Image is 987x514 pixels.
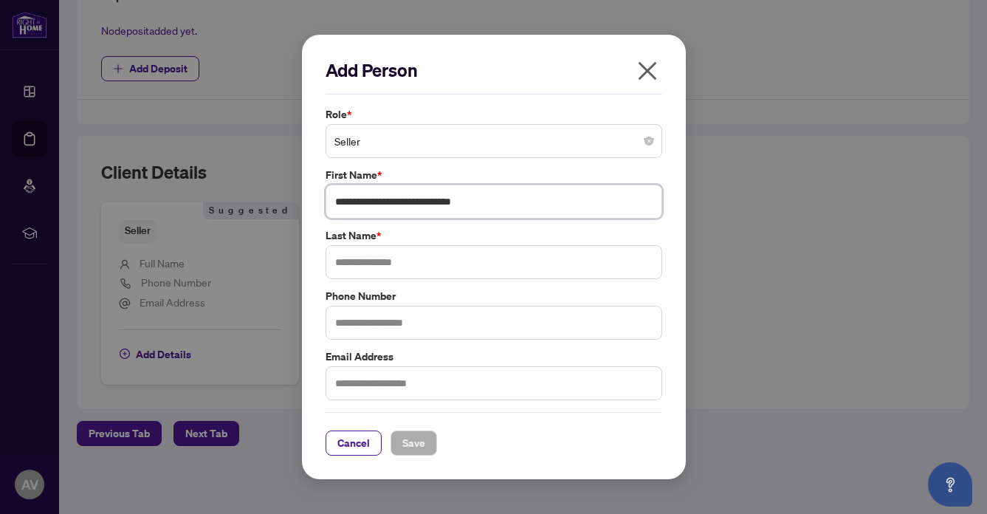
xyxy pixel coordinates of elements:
label: Role [326,106,662,123]
label: Last Name [326,227,662,244]
label: Email Address [326,349,662,365]
h2: Add Person [326,58,662,82]
button: Save [391,431,437,456]
span: close-circle [644,137,653,145]
button: Cancel [326,431,382,456]
label: First Name [326,167,662,183]
label: Phone Number [326,288,662,304]
span: Seller [334,127,653,155]
span: close [636,59,659,83]
span: Cancel [337,431,370,455]
button: Open asap [928,462,972,507]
